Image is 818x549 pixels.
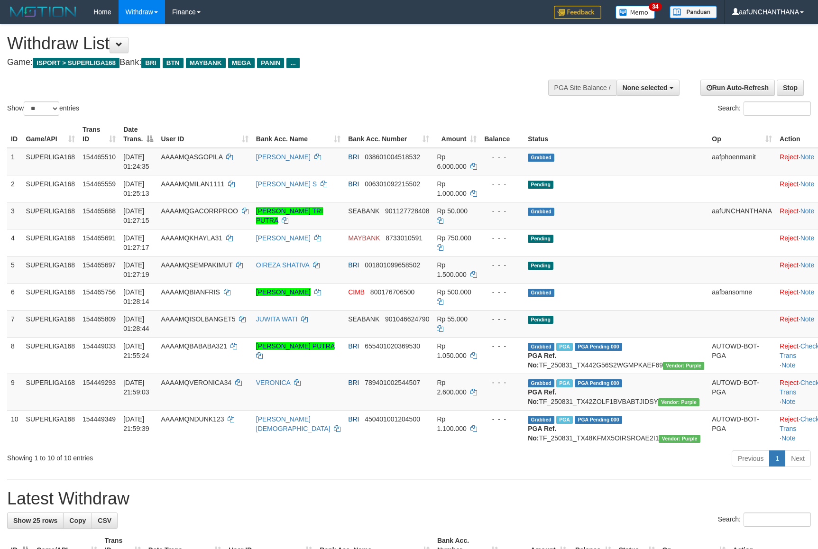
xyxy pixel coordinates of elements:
[123,234,149,251] span: [DATE] 01:27:17
[484,233,520,243] div: - - -
[257,58,284,68] span: PANIN
[437,261,466,278] span: Rp 1.500.000
[22,148,79,175] td: SUPERLIGA168
[22,410,79,447] td: SUPERLIGA168
[437,315,468,323] span: Rp 55.000
[83,180,116,188] span: 154465559
[524,374,708,410] td: TF_250831_TX42ZOLF1BVBABTJIDSY
[365,153,420,161] span: Copy 038601004518532 to clipboard
[123,415,149,432] span: [DATE] 21:59:39
[800,207,815,215] a: Note
[7,34,536,53] h1: Withdraw List
[228,58,255,68] span: MEGA
[22,337,79,374] td: SUPERLIGA168
[348,207,379,215] span: SEABANK
[708,410,776,447] td: AUTOWD-BOT-PGA
[161,234,222,242] span: AAAAMQKHAYLA31
[623,84,668,91] span: None selected
[161,207,238,215] span: AAAAMQGACORRPROO
[92,512,118,529] a: CSV
[22,121,79,148] th: Game/API: activate to sort column ascending
[528,181,553,189] span: Pending
[123,153,149,170] span: [DATE] 01:24:35
[780,342,799,350] a: Reject
[769,450,785,467] a: 1
[437,153,466,170] span: Rp 6.000.000
[780,415,799,423] a: Reject
[781,434,796,442] a: Note
[437,342,466,359] span: Rp 1.050.000
[385,315,429,323] span: Copy 901046624790 to clipboard
[123,342,149,359] span: [DATE] 21:55:24
[256,234,311,242] a: [PERSON_NAME]
[556,416,573,424] span: Marked by aafheankoy
[24,101,59,116] select: Showentries
[708,202,776,229] td: aafUNCHANTHANA
[528,154,554,162] span: Grabbed
[123,261,149,278] span: [DATE] 01:27:19
[708,121,776,148] th: Op: activate to sort column ascending
[800,180,815,188] a: Note
[22,310,79,337] td: SUPERLIGA168
[437,207,468,215] span: Rp 50.000
[186,58,226,68] span: MAYBANK
[800,234,815,242] a: Note
[484,179,520,189] div: - - -
[7,337,22,374] td: 8
[658,398,699,406] span: Vendor URL: https://trx4.1velocity.biz
[800,288,815,296] a: Note
[484,152,520,162] div: - - -
[800,261,815,269] a: Note
[83,415,116,423] span: 154449349
[528,316,553,324] span: Pending
[22,175,79,202] td: SUPERLIGA168
[256,288,311,296] a: [PERSON_NAME]
[370,288,414,296] span: Copy 800176706500 to clipboard
[437,379,466,396] span: Rp 2.600.000
[484,287,520,297] div: - - -
[161,153,222,161] span: AAAAMQASGOPILA
[22,256,79,283] td: SUPERLIGA168
[83,234,116,242] span: 154465691
[7,489,811,508] h1: Latest Withdraw
[256,180,317,188] a: [PERSON_NAME] S
[22,202,79,229] td: SUPERLIGA168
[7,283,22,310] td: 6
[348,234,380,242] span: MAYBANK
[161,180,224,188] span: AAAAMQMILAN1111
[83,207,116,215] span: 154465688
[7,256,22,283] td: 5
[7,148,22,175] td: 1
[161,379,231,386] span: AAAAMQVERONICA34
[718,512,811,527] label: Search:
[7,58,536,67] h4: Game: Bank:
[7,101,79,116] label: Show entries
[13,517,57,524] span: Show 25 rows
[348,153,359,161] span: BRI
[141,58,160,68] span: BRI
[256,153,311,161] a: [PERSON_NAME]
[123,315,149,332] span: [DATE] 01:28:44
[480,121,524,148] th: Balance
[119,121,157,148] th: Date Trans.: activate to sort column descending
[777,80,804,96] a: Stop
[98,517,111,524] span: CSV
[556,379,573,387] span: Marked by aafheankoy
[7,410,22,447] td: 10
[348,342,359,350] span: BRI
[732,450,770,467] a: Previous
[528,262,553,270] span: Pending
[744,512,811,527] input: Search:
[7,449,334,463] div: Showing 1 to 10 of 10 entries
[7,5,79,19] img: MOTION_logo.png
[780,180,799,188] a: Reject
[83,261,116,269] span: 154465697
[365,379,420,386] span: Copy 789401002544507 to clipboard
[22,374,79,410] td: SUPERLIGA168
[348,315,379,323] span: SEABANK
[780,234,799,242] a: Reject
[344,121,433,148] th: Bank Acc. Number: activate to sort column ascending
[528,343,554,351] span: Grabbed
[484,341,520,351] div: - - -
[575,343,622,351] span: PGA Pending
